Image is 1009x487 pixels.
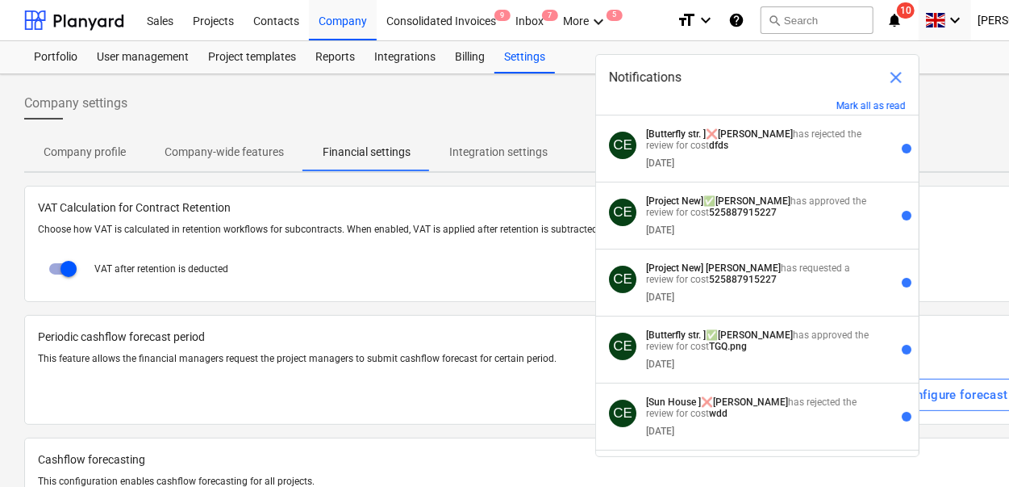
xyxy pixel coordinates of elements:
p: ✅ has approved the review for cost [646,330,871,352]
a: Integrations [365,41,445,73]
a: Project templates [198,41,306,73]
span: CE [613,405,632,421]
div: Carl Edlund [609,132,636,159]
button: Search [761,6,873,34]
div: Carl Edlund [609,333,636,360]
p: Company profile [44,144,126,161]
strong: [Butterfly str. ] [646,128,706,140]
span: 9 [494,10,511,21]
strong: TGQ.png [709,341,747,352]
div: Carl Edlund [609,199,636,226]
strong: 525887915227 [709,274,777,285]
div: [DATE] [646,359,674,370]
div: Carl Edlund [609,400,636,427]
strong: [PERSON_NAME] [715,195,790,207]
span: 10 [897,2,915,19]
p: has requested a review for cost [646,262,871,285]
strong: [PERSON_NAME] [713,397,788,408]
strong: [Project New] [646,262,703,274]
p: ❌ has rejected the review for cost [646,128,871,151]
strong: [PERSON_NAME] [718,128,793,140]
a: User management [87,41,198,73]
p: Company-wide features [165,144,284,161]
strong: wdd [709,408,728,419]
p: Financial settings [323,144,411,161]
p: VAT after retention is deducted [94,262,228,276]
span: Company settings [24,94,127,113]
div: [DATE] [646,225,674,236]
iframe: Chat Widget [928,409,1009,487]
span: 7 [542,10,558,21]
div: [DATE] [646,426,674,437]
i: keyboard_arrow_down [945,10,965,30]
p: ❌ has rejected the review for cost [646,397,871,419]
div: Carl Edlund [609,266,636,293]
a: Portfolio [24,41,87,73]
strong: [Sun House ] [646,397,701,408]
span: CE [613,204,632,220]
strong: [PERSON_NAME] [718,330,793,341]
span: CE [613,338,632,354]
span: Notifications [609,68,682,87]
span: close [886,68,906,87]
strong: [PERSON_NAME] [706,262,781,274]
strong: dfds [709,140,728,151]
div: [DATE] [646,157,674,169]
strong: 525887915227 [709,207,777,218]
span: 5 [607,10,623,21]
strong: [Butterfly str. ] [646,330,706,341]
a: Billing [445,41,494,73]
p: Integration settings [449,144,548,161]
span: CE [613,271,632,287]
i: keyboard_arrow_down [589,12,608,31]
p: ✅ has approved the review for cost [646,195,871,218]
a: Reports [306,41,365,73]
div: [DATE] [646,292,674,303]
strong: [Project New] [646,195,703,207]
a: Settings [494,41,555,73]
span: CE [613,137,632,153]
button: Mark all as read [836,100,906,111]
